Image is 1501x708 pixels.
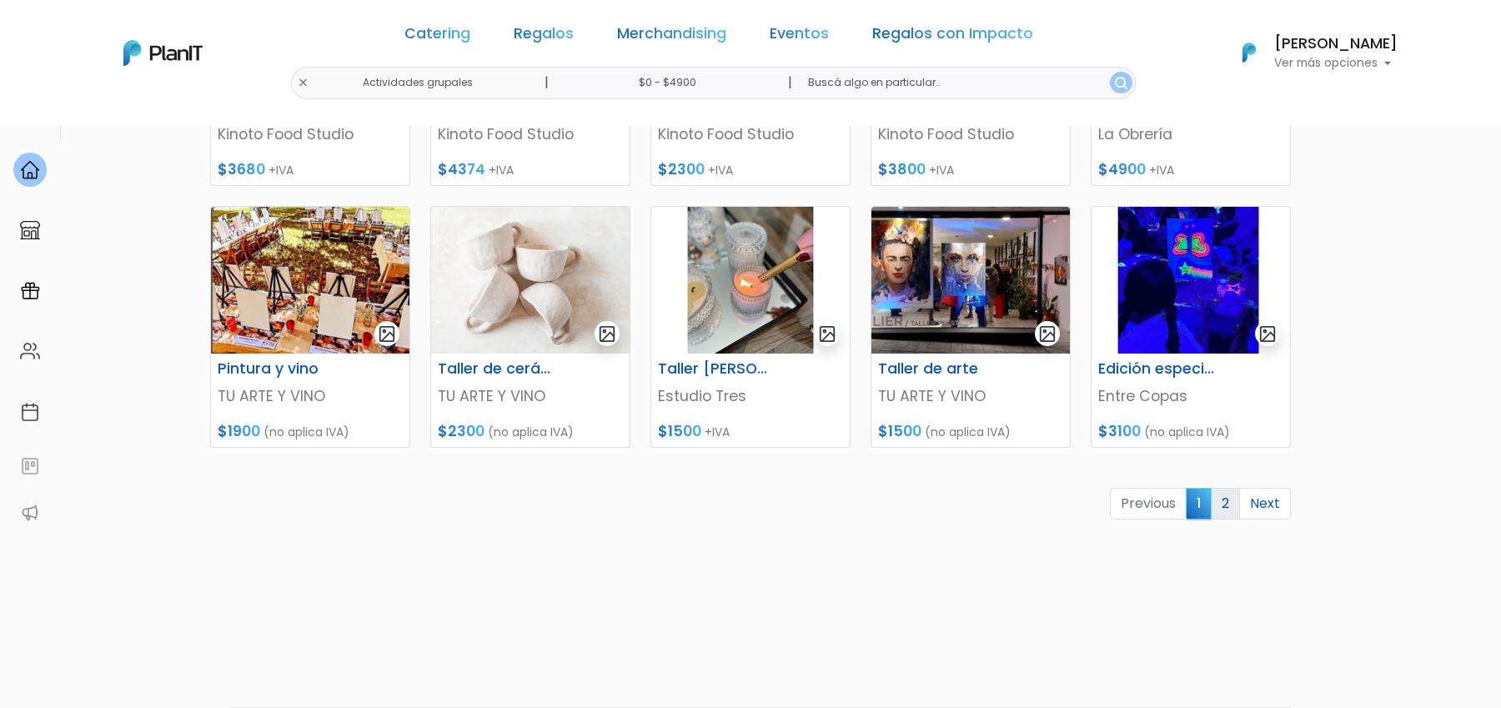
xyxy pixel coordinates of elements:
img: people-662611757002400ad9ed0e3c099ab2801c6687ba6c219adb57efc949bc21e19d.svg [20,341,40,361]
img: gallery-light [1038,324,1057,344]
p: | [788,73,792,93]
img: campaigns-02234683943229c281be62815700db0a1741e53638e28bf9629b52c665b00959.svg [20,281,40,301]
a: gallery-light Taller de cerámica TU ARTE Y VINO $2300 (no aplica IVA) [430,206,630,448]
img: thumb_Captura_de_pantalla_2024-02-09_165939.jpg [431,207,630,354]
span: +IVA [1149,162,1174,178]
span: $2300 [658,159,705,179]
span: +IVA [929,162,954,178]
a: gallery-light Taller de arte TU ARTE Y VINO $1500 (no aplica IVA) [871,206,1071,448]
h6: Pintura y vino [208,360,344,378]
h6: Taller de arte [868,360,1005,378]
span: (no aplica IVA) [1144,424,1230,440]
input: Buscá algo en particular.. [795,67,1136,99]
span: +IVA [705,424,730,440]
button: PlanIt Logo [PERSON_NAME] Ver más opciones [1221,31,1398,74]
a: gallery-light Pintura y vino TU ARTE Y VINO $1900 (no aplica IVA) [210,206,410,448]
a: gallery-light Taller [PERSON_NAME] Estudio Tres $1500 +IVA [650,206,851,448]
span: +IVA [269,162,294,178]
span: $1900 [218,421,260,441]
img: partners-52edf745621dab592f3b2c58e3bca9d71375a7ef29c3b500c9f145b62cc070d4.svg [20,503,40,523]
img: gallery-light [598,324,617,344]
p: Ver más opciones [1274,58,1398,69]
img: home-e721727adea9d79c4d83392d1f703f7f8bce08238fde08b1acbfd93340b81755.svg [20,160,40,180]
img: feedback-78b5a0c8f98aac82b08bfc38622c3050aee476f2c9584af64705fc4e61158814.svg [20,456,40,476]
p: | [545,73,549,93]
img: thumb_Captura_de_pantalla_2024-02-09_155453.png [211,207,409,354]
span: $3680 [218,159,265,179]
img: marketplace-4ceaa7011d94191e9ded77b95e3339b90024bf715f7c57f8cf31f2d8c509eaba.svg [20,220,40,240]
span: $4900 [1098,159,1146,179]
span: $3100 [1098,421,1141,441]
p: TU ARTE Y VINO [438,385,623,407]
img: close-6986928ebcb1d6c9903e3b54e860dbc4d054630f23adef3a32610726dff6a82b.svg [298,78,309,88]
a: Eventos [770,27,829,47]
div: ¿Necesitás ayuda? [86,16,240,48]
img: search_button-432b6d5273f82d61273b3651a40e1bd1b912527efae98b1b7a1b2c0702e16a8d.svg [1115,77,1127,89]
img: thumb_image__copia___copia_-Photoroom__3_.jpg [1092,207,1290,354]
img: PlanIt Logo [1231,34,1268,71]
h6: Taller de cerámica [428,360,565,378]
p: Estudio Tres [658,385,843,407]
p: La Obrería [1098,123,1283,145]
a: Catering [404,27,470,47]
span: 1 [1186,488,1212,519]
h6: Edición especial Kids [1088,360,1225,378]
span: (no aplica IVA) [488,424,574,440]
h6: Taller [PERSON_NAME] [648,360,785,378]
span: $2300 [438,421,484,441]
span: $1500 [658,421,701,441]
a: Regalos [514,27,574,47]
img: gallery-light [1258,324,1278,344]
img: thumb_WhatsApp_Image_2024-02-20_at_12.55.46.jpg [651,207,850,354]
h6: [PERSON_NAME] [1274,37,1398,52]
p: Kinoto Food Studio [438,123,623,145]
span: (no aplica IVA) [264,424,349,440]
span: +IVA [708,162,733,178]
span: $1500 [878,421,921,441]
span: +IVA [489,162,514,178]
img: PlanIt Logo [123,40,203,66]
a: gallery-light Edición especial Kids Entre Copas $3100 (no aplica IVA) [1091,206,1291,448]
span: $3800 [878,159,926,179]
span: $4374 [438,159,485,179]
p: TU ARTE Y VINO [878,385,1063,407]
a: Merchandising [617,27,726,47]
img: gallery-light [378,324,397,344]
a: 2 [1211,488,1240,520]
p: Kinoto Food Studio [218,123,403,145]
img: thumb_a1d3f499-0136-4cc1-8f9f-70e15ad59ff3.JPG [871,207,1070,354]
img: gallery-light [818,324,837,344]
span: (no aplica IVA) [925,424,1011,440]
p: TU ARTE Y VINO [218,385,403,407]
p: Kinoto Food Studio [878,123,1063,145]
a: Regalos con Impacto [872,27,1033,47]
img: calendar-87d922413cdce8b2cf7b7f5f62616a5cf9e4887200fb71536465627b3292af00.svg [20,402,40,422]
p: Kinoto Food Studio [658,123,843,145]
p: Entre Copas [1098,385,1283,407]
a: Next [1239,488,1291,520]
